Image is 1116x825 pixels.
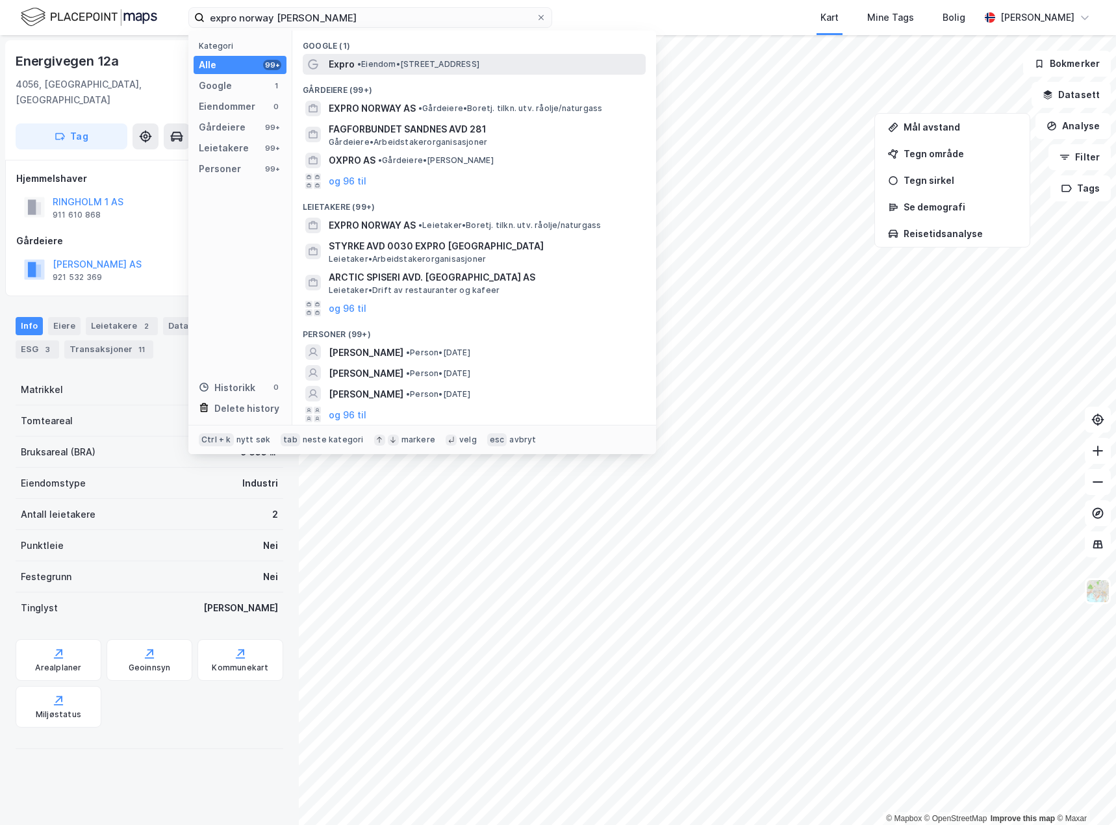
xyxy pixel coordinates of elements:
[263,143,281,153] div: 99+
[329,407,366,422] button: og 96 til
[53,210,101,220] div: 911 610 868
[418,103,422,113] span: •
[21,382,63,398] div: Matrikkel
[263,122,281,133] div: 99+
[886,814,922,823] a: Mapbox
[378,155,494,166] span: Gårdeiere • [PERSON_NAME]
[199,433,234,446] div: Ctrl + k
[21,444,95,460] div: Bruksareal (BRA)
[303,435,364,445] div: neste kategori
[1051,763,1116,825] iframe: Chat Widget
[329,137,487,147] span: Gårdeiere • Arbeidstakerorganisasjoner
[418,103,602,114] span: Gårdeiere • Boretj. tilkn. utv. råolje/naturgass
[199,57,216,73] div: Alle
[329,285,500,296] span: Leietaker • Drift av restauranter og kafeer
[242,476,278,491] div: Industri
[487,433,507,446] div: esc
[271,81,281,91] div: 1
[406,368,410,378] span: •
[1048,144,1111,170] button: Filter
[263,60,281,70] div: 99+
[406,389,410,399] span: •
[820,10,839,25] div: Kart
[140,320,153,333] div: 2
[1000,10,1074,25] div: [PERSON_NAME]
[16,51,121,71] div: Energivegen 12a
[35,663,81,673] div: Arealplaner
[406,348,470,358] span: Person • [DATE]
[406,389,470,400] span: Person • [DATE]
[1032,82,1111,108] button: Datasett
[329,101,416,116] span: EXPRO NORWAY AS
[329,238,640,254] span: STYRKE AVD 0030 EXPRO [GEOGRAPHIC_DATA]
[21,413,73,429] div: Tomteareal
[53,272,102,283] div: 921 532 369
[418,220,601,231] span: Leietaker • Boretj. tilkn. utv. råolje/naturgass
[924,814,987,823] a: OpenStreetMap
[16,77,229,108] div: 4056, [GEOGRAPHIC_DATA], [GEOGRAPHIC_DATA]
[406,348,410,357] span: •
[867,10,914,25] div: Mine Tags
[329,270,640,285] span: ARCTIC SPISERI AVD. [GEOGRAPHIC_DATA] AS
[21,538,64,553] div: Punktleie
[21,6,157,29] img: logo.f888ab2527a4732fd821a326f86c7f29.svg
[212,663,268,673] div: Kommunekart
[378,155,382,165] span: •
[48,317,81,335] div: Eiere
[21,600,58,616] div: Tinglyst
[1085,579,1110,603] img: Z
[406,368,470,379] span: Person • [DATE]
[16,317,43,335] div: Info
[904,175,1017,186] div: Tegn sirkel
[292,31,656,54] div: Google (1)
[21,507,95,522] div: Antall leietakere
[163,317,227,335] div: Datasett
[329,345,403,361] span: [PERSON_NAME]
[263,569,278,585] div: Nei
[329,57,355,72] span: Expro
[41,343,54,356] div: 3
[329,301,366,316] button: og 96 til
[203,600,278,616] div: [PERSON_NAME]
[199,78,232,94] div: Google
[199,161,241,177] div: Personer
[272,507,278,522] div: 2
[199,140,249,156] div: Leietakere
[129,663,171,673] div: Geoinnsyn
[199,99,255,114] div: Eiendommer
[16,340,59,359] div: ESG
[271,101,281,112] div: 0
[16,123,127,149] button: Tag
[205,8,536,27] input: Søk på adresse, matrikkel, gårdeiere, leietakere eller personer
[214,401,279,416] div: Delete history
[199,380,255,396] div: Historikk
[86,317,158,335] div: Leietakere
[1035,113,1111,139] button: Analyse
[329,254,486,264] span: Leietaker • Arbeidstakerorganisasjoner
[357,59,479,70] span: Eiendom • [STREET_ADDRESS]
[418,220,422,230] span: •
[904,228,1017,239] div: Reisetidsanalyse
[16,233,283,249] div: Gårdeiere
[904,201,1017,212] div: Se demografi
[1051,763,1116,825] div: Kontrollprogram for chat
[904,148,1017,159] div: Tegn område
[329,121,640,137] span: FAGFORBUNDET SANDNES AVD 281
[292,75,656,98] div: Gårdeiere (99+)
[1050,175,1111,201] button: Tags
[64,340,153,359] div: Transaksjoner
[943,10,965,25] div: Bolig
[16,171,283,186] div: Hjemmelshaver
[329,366,403,381] span: [PERSON_NAME]
[329,153,375,168] span: OXPRO AS
[236,435,271,445] div: nytt søk
[281,433,300,446] div: tab
[991,814,1055,823] a: Improve this map
[21,569,71,585] div: Festegrunn
[509,435,536,445] div: avbryt
[329,173,366,189] button: og 96 til
[329,387,403,402] span: [PERSON_NAME]
[329,218,416,233] span: EXPRO NORWAY AS
[292,319,656,342] div: Personer (99+)
[263,538,278,553] div: Nei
